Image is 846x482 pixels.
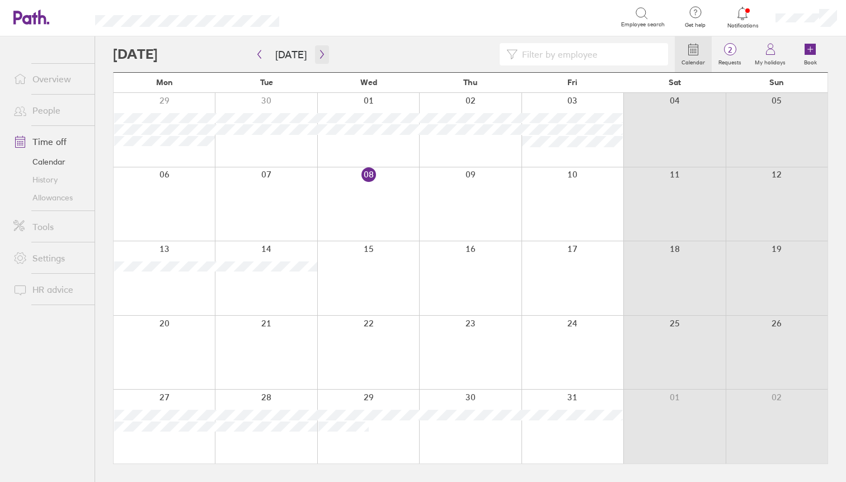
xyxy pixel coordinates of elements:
span: Sat [669,78,681,87]
a: Time off [4,130,95,153]
div: Search [309,12,338,22]
a: My holidays [748,36,792,72]
a: Allowances [4,189,95,207]
a: Calendar [675,36,712,72]
span: Sun [769,78,784,87]
a: Overview [4,68,95,90]
span: Mon [156,78,173,87]
span: Tue [260,78,273,87]
label: Calendar [675,56,712,66]
span: Notifications [725,22,761,29]
span: Fri [567,78,577,87]
span: Wed [360,78,377,87]
span: 2 [712,45,748,54]
label: Requests [712,56,748,66]
input: Filter by employee [518,44,661,65]
a: Notifications [725,6,761,29]
button: [DATE] [266,45,316,64]
a: Calendar [4,153,95,171]
a: People [4,99,95,121]
label: My holidays [748,56,792,66]
a: History [4,171,95,189]
a: 2Requests [712,36,748,72]
a: HR advice [4,278,95,301]
label: Book [797,56,824,66]
a: Book [792,36,828,72]
span: Employee search [621,21,665,28]
span: Thu [463,78,477,87]
span: Get help [677,22,713,29]
a: Tools [4,216,95,238]
a: Settings [4,247,95,269]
